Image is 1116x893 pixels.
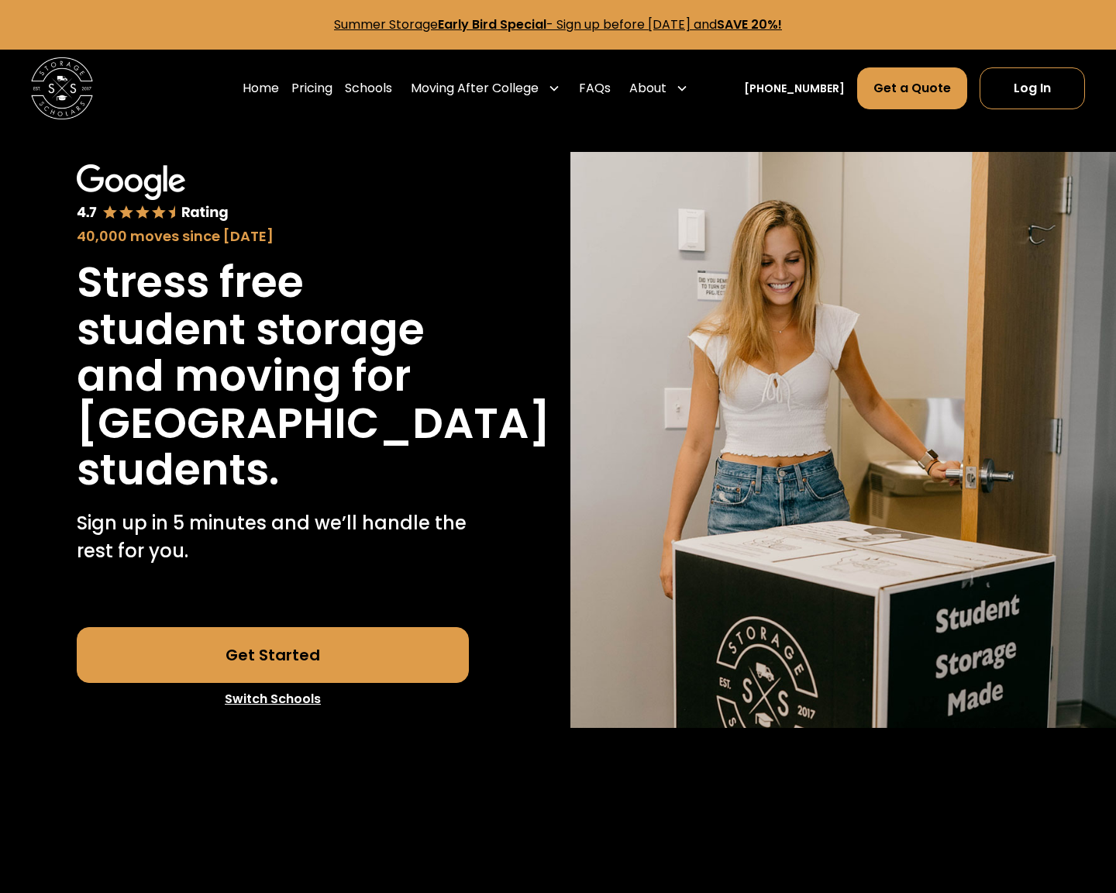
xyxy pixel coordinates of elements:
a: Switch Schools [77,683,470,715]
a: home [31,57,93,119]
img: Storage Scholars will have everything waiting for you in your room when you arrive to campus. [570,152,1116,728]
h1: students. [77,446,279,494]
a: Summer StorageEarly Bird Special- Sign up before [DATE] andSAVE 20%! [334,16,782,33]
img: Google 4.7 star rating [77,164,229,222]
a: Pricing [291,67,332,110]
strong: SAVE 20%! [717,16,782,33]
h1: [GEOGRAPHIC_DATA] [77,400,550,447]
h1: Stress free student storage and moving for [77,259,470,400]
a: FAQs [579,67,611,110]
div: About [629,79,666,98]
div: 40,000 moves since [DATE] [77,226,470,247]
a: Get a Quote [857,67,967,109]
a: Schools [345,67,392,110]
p: Sign up in 5 minutes and we’ll handle the rest for you. [77,509,470,565]
div: Moving After College [405,67,567,110]
div: About [623,67,694,110]
a: Log In [980,67,1085,109]
strong: Early Bird Special [438,16,546,33]
a: Get Started [77,627,470,683]
img: Storage Scholars main logo [31,57,93,119]
a: [PHONE_NUMBER] [744,81,845,97]
div: Moving After College [411,79,539,98]
a: Home [243,67,279,110]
